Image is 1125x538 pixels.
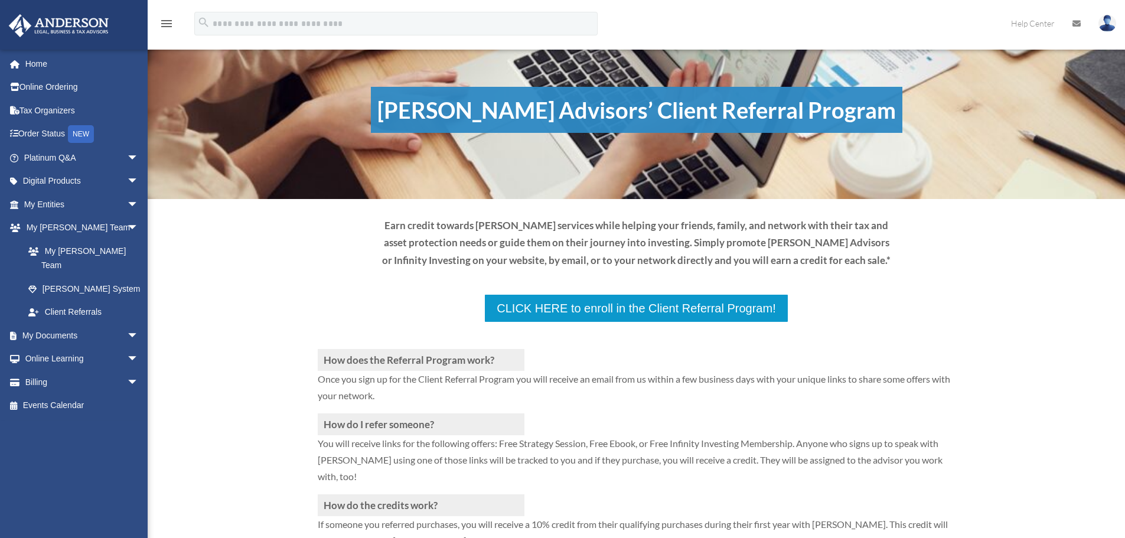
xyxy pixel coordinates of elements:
a: Billingarrow_drop_down [8,370,156,394]
i: menu [159,17,174,31]
a: My [PERSON_NAME] Teamarrow_drop_down [8,216,156,240]
h1: [PERSON_NAME] Advisors’ Client Referral Program [371,87,902,133]
a: My Documentsarrow_drop_down [8,324,156,347]
a: [PERSON_NAME] System [17,277,156,301]
a: My [PERSON_NAME] Team [17,239,156,277]
a: Home [8,52,156,76]
p: You will receive links for the following offers: Free Strategy Session, Free Ebook, or Free Infin... [318,435,956,494]
span: arrow_drop_down [127,169,151,194]
a: Digital Productsarrow_drop_down [8,169,156,193]
span: arrow_drop_down [127,370,151,394]
a: Order StatusNEW [8,122,156,146]
a: My Entitiesarrow_drop_down [8,193,156,216]
img: User Pic [1098,15,1116,32]
div: NEW [68,125,94,143]
a: Tax Organizers [8,99,156,122]
a: Client Referrals [17,301,151,324]
h3: How do the credits work? [318,494,524,516]
h3: How does the Referral Program work? [318,349,524,371]
span: arrow_drop_down [127,193,151,217]
span: arrow_drop_down [127,347,151,371]
p: Once you sign up for the Client Referral Program you will receive an email from us within a few b... [318,371,956,413]
a: Online Ordering [8,76,156,99]
a: menu [159,21,174,31]
span: arrow_drop_down [127,216,151,240]
img: Anderson Advisors Platinum Portal [5,14,112,37]
a: CLICK HERE to enroll in the Client Referral Program! [484,294,788,323]
p: Earn credit towards [PERSON_NAME] services while helping your friends, family, and network with t... [381,217,892,269]
a: Events Calendar [8,394,156,418]
a: Online Learningarrow_drop_down [8,347,156,371]
h3: How do I refer someone? [318,413,524,435]
i: search [197,16,210,29]
span: arrow_drop_down [127,146,151,170]
span: arrow_drop_down [127,324,151,348]
a: Platinum Q&Aarrow_drop_down [8,146,156,169]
